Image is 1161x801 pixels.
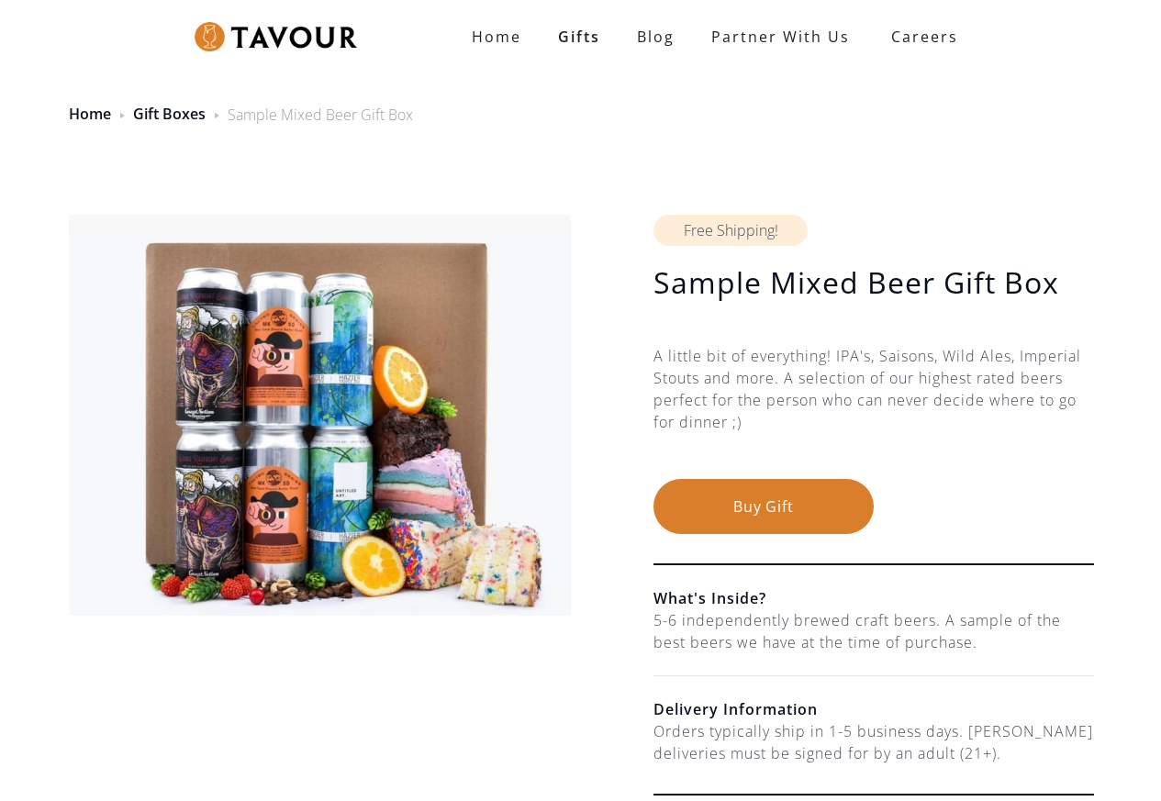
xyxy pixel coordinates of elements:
h6: What's Inside? [653,587,1094,609]
div: Orders typically ship in 1-5 business days. [PERSON_NAME] deliveries must be signed for by an adu... [653,720,1094,764]
h1: Sample Mixed Beer Gift Box [653,264,1094,301]
h6: Delivery Information [653,698,1094,720]
a: Home [69,104,111,124]
button: Buy Gift [653,479,874,534]
a: Careers [868,11,972,62]
div: 5-6 independently brewed craft beers. A sample of the best beers we have at the time of purchase. [653,609,1094,653]
strong: Home [472,27,521,47]
a: Blog [619,18,693,55]
a: partner with us [693,18,868,55]
a: Gift Boxes [133,104,206,124]
div: Sample Mixed Beer Gift Box [228,104,413,126]
a: Gifts [540,18,619,55]
div: A little bit of everything! IPA's, Saisons, Wild Ales, Imperial Stouts and more. A selection of o... [653,345,1094,479]
strong: Careers [891,18,958,55]
a: Home [453,18,540,55]
div: Free Shipping! [653,215,808,246]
